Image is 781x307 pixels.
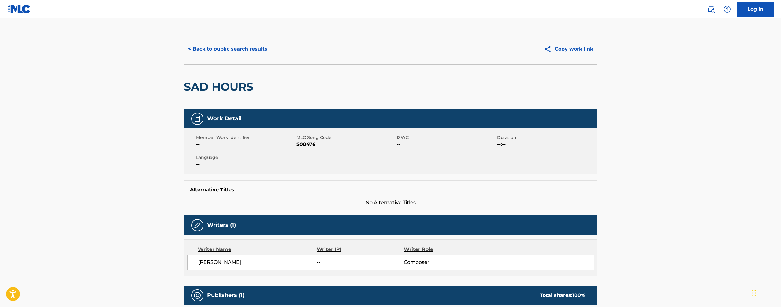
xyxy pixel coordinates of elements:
span: Composer [404,259,483,266]
span: S00476 [296,141,395,148]
img: search [708,6,715,13]
h5: Work Detail [207,115,241,122]
img: MLC Logo [7,5,31,13]
span: [PERSON_NAME] [198,259,317,266]
img: Publishers [194,292,201,299]
span: -- [397,141,496,148]
a: Public Search [705,3,717,15]
span: -- [317,259,404,266]
div: Drag [752,284,756,302]
h5: Alternative Titles [190,187,591,193]
span: ISWC [397,134,496,141]
span: MLC Song Code [296,134,395,141]
span: -- [196,141,295,148]
img: Writers [194,222,201,229]
a: Log In [737,2,774,17]
div: Help [721,3,733,15]
div: Writer Role [404,246,483,253]
span: Member Work Identifier [196,134,295,141]
img: Work Detail [194,115,201,122]
span: Duration [497,134,596,141]
span: 100 % [572,292,585,298]
h5: Publishers (1) [207,292,244,299]
img: Copy work link [544,45,555,53]
button: Copy work link [540,41,597,57]
span: -- [196,161,295,168]
span: Language [196,154,295,161]
div: Writer IPI [317,246,404,253]
h2: SAD HOURS [184,80,256,94]
h5: Writers (1) [207,222,236,229]
div: Total shares: [540,292,585,299]
div: Writer Name [198,246,317,253]
button: < Back to public search results [184,41,272,57]
span: No Alternative Titles [184,199,597,206]
img: help [723,6,731,13]
iframe: Chat Widget [750,278,781,307]
span: --:-- [497,141,596,148]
